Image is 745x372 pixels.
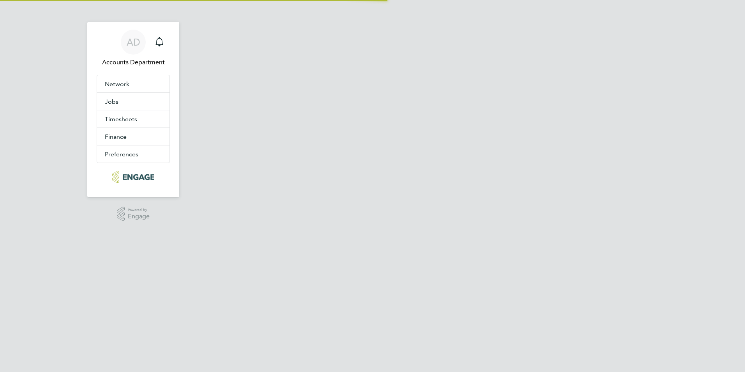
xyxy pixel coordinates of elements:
button: Jobs [97,93,169,110]
a: ADAccounts Department [97,30,170,67]
span: Accounts Department [97,58,170,67]
span: AD [127,37,140,47]
a: Powered byEngage [117,207,150,221]
button: Preferences [97,145,169,163]
nav: Main navigation [87,22,179,197]
a: Go to home page [97,171,170,183]
span: Powered by [128,207,150,213]
button: Network [97,75,169,92]
span: Jobs [105,98,118,105]
span: Engage [128,213,150,220]
span: Finance [105,133,127,140]
button: Finance [97,128,169,145]
img: henry-blue-logo-retina.png [112,171,154,183]
span: Timesheets [105,115,137,123]
span: Network [105,80,129,88]
button: Timesheets [97,110,169,128]
span: Preferences [105,151,138,158]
